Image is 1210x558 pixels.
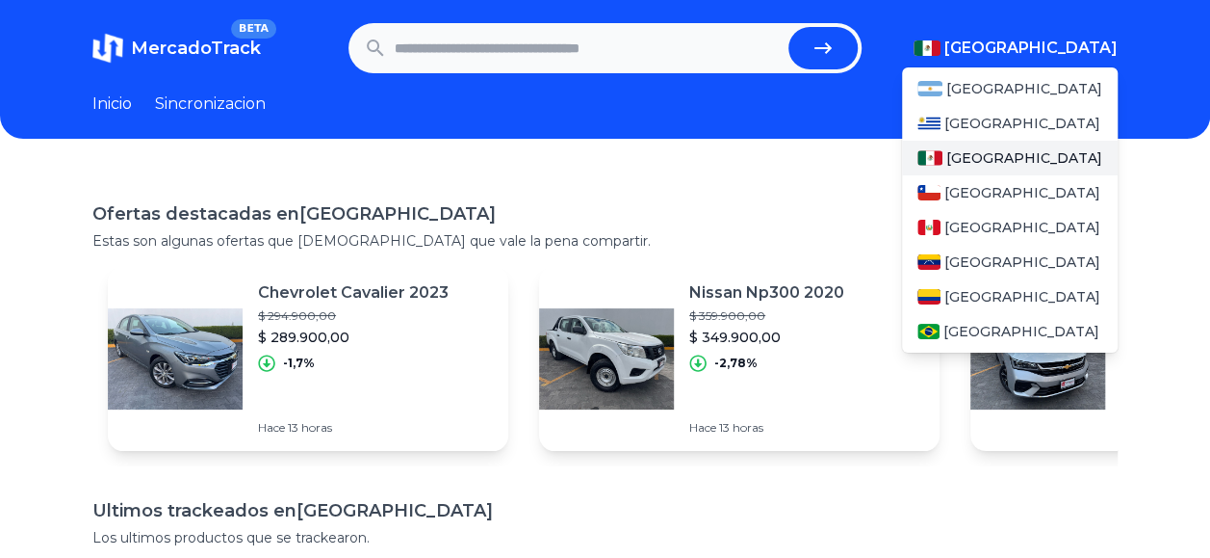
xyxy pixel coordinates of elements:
p: Estas son algunas ofertas que [DEMOGRAPHIC_DATA] que vale la pena compartir. [92,231,1118,251]
a: Peru[GEOGRAPHIC_DATA] [902,210,1118,245]
button: [GEOGRAPHIC_DATA] [914,37,1118,60]
a: Chile[GEOGRAPHIC_DATA] [902,175,1118,210]
img: Featured image [970,291,1105,426]
h1: Ultimos trackeados en [GEOGRAPHIC_DATA] [92,497,1118,524]
a: Argentina[GEOGRAPHIC_DATA] [902,71,1118,106]
span: [GEOGRAPHIC_DATA] [946,79,1102,98]
span: [GEOGRAPHIC_DATA] [944,37,1118,60]
p: Hace 13 horas [689,420,844,436]
p: Nissan Np300 2020 [689,281,844,305]
img: MercadoTrack [92,33,123,64]
span: [GEOGRAPHIC_DATA] [944,183,1100,202]
img: Featured image [108,291,243,426]
img: Colombia [917,289,940,305]
a: Colombia[GEOGRAPHIC_DATA] [902,279,1118,314]
a: Mexico[GEOGRAPHIC_DATA] [902,141,1118,175]
img: Argentina [917,81,942,96]
span: BETA [231,19,276,39]
img: Venezuela [917,254,940,270]
span: [GEOGRAPHIC_DATA] [944,287,1100,306]
a: Uruguay[GEOGRAPHIC_DATA] [902,106,1118,141]
a: Inicio [92,93,132,116]
p: $ 294.900,00 [258,308,449,324]
img: Mexico [914,40,940,56]
p: -2,78% [714,356,758,371]
a: Featured imageChevrolet Cavalier 2023$ 294.900,00$ 289.900,00-1,7%Hace 13 horas [108,266,508,451]
span: [GEOGRAPHIC_DATA] [944,252,1100,272]
img: Mexico [917,150,942,166]
img: Brasil [917,324,940,339]
a: Brasil[GEOGRAPHIC_DATA] [902,314,1118,349]
span: [GEOGRAPHIC_DATA] [944,218,1100,237]
span: MercadoTrack [131,38,261,59]
p: Chevrolet Cavalier 2023 [258,281,449,305]
a: MercadoTrackBETA [92,33,261,64]
p: $ 349.900,00 [689,328,844,347]
p: Los ultimos productos que se trackearon. [92,528,1118,547]
h1: Ofertas destacadas en [GEOGRAPHIC_DATA] [92,200,1118,227]
span: [GEOGRAPHIC_DATA] [943,322,1099,341]
a: Featured imageNissan Np300 2020$ 359.900,00$ 349.900,00-2,78%Hace 13 horas [539,266,940,451]
p: Hace 13 horas [258,420,449,436]
p: $ 359.900,00 [689,308,844,324]
img: Chile [917,185,940,200]
img: Featured image [539,291,674,426]
img: Uruguay [917,116,940,131]
a: Sincronizacion [155,93,266,116]
a: Venezuela[GEOGRAPHIC_DATA] [902,245,1118,279]
img: Peru [917,220,940,235]
span: [GEOGRAPHIC_DATA] [946,148,1102,168]
p: $ 289.900,00 [258,328,449,347]
p: -1,7% [283,356,315,371]
span: [GEOGRAPHIC_DATA] [944,114,1100,133]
